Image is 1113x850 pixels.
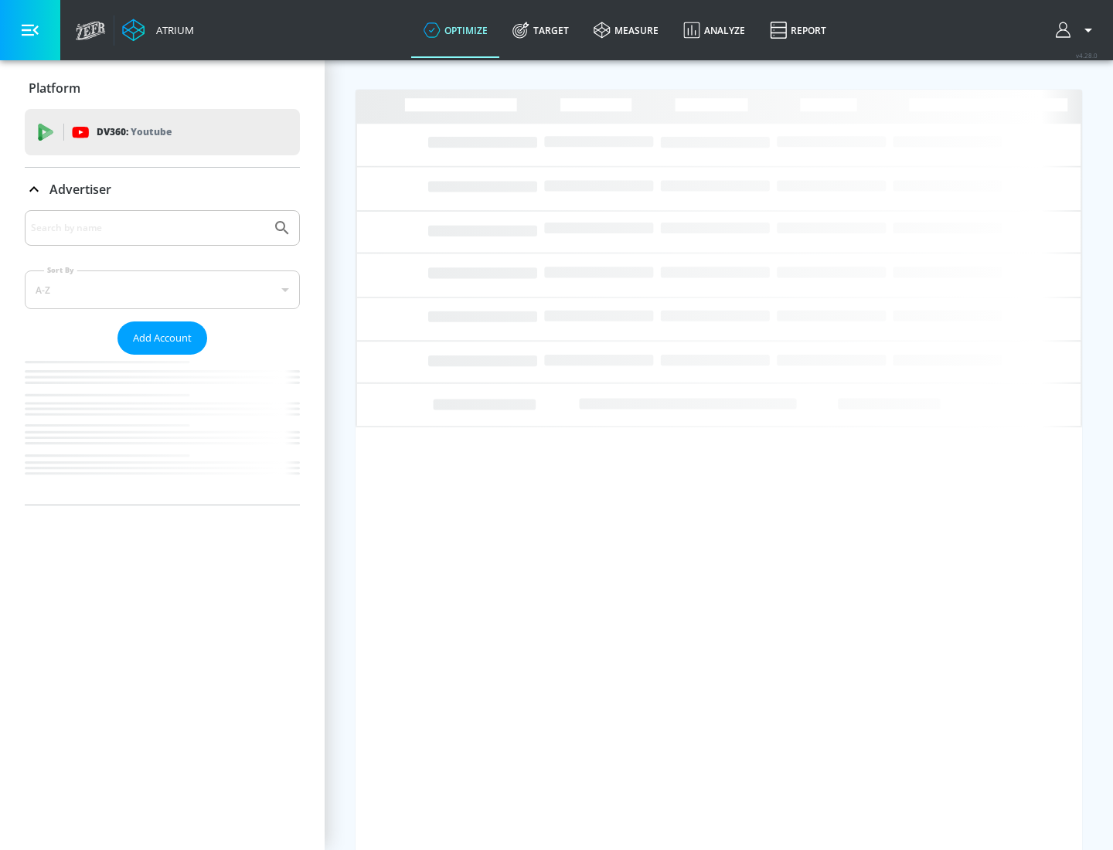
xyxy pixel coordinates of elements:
a: Analyze [671,2,757,58]
p: Youtube [131,124,172,140]
a: measure [581,2,671,58]
input: Search by name [31,218,265,238]
div: A-Z [25,270,300,309]
div: DV360: Youtube [25,109,300,155]
div: Atrium [150,23,194,37]
a: Atrium [122,19,194,42]
div: Advertiser [25,210,300,505]
a: Report [757,2,839,58]
span: v 4.28.0 [1076,51,1098,59]
p: Advertiser [49,181,111,198]
p: Platform [29,80,80,97]
a: Target [500,2,581,58]
span: Add Account [133,329,192,347]
div: Advertiser [25,168,300,211]
p: DV360: [97,124,172,141]
button: Add Account [117,321,207,355]
a: optimize [411,2,500,58]
label: Sort By [44,265,77,275]
nav: list of Advertiser [25,355,300,505]
div: Platform [25,66,300,110]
